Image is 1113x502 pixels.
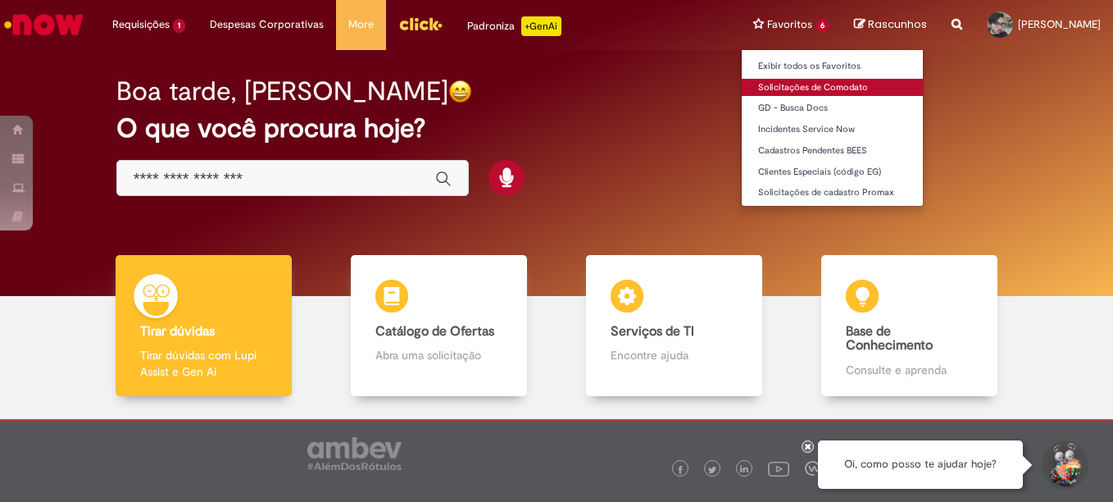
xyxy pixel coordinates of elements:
a: Cadastros Pendentes BEES [742,142,923,160]
img: ServiceNow [2,8,86,41]
span: 1 [173,19,185,33]
a: Base de Conhecimento Consulte e aprenda [792,255,1027,397]
a: Catálogo de Ofertas Abra uma solicitação [321,255,556,397]
img: logo_footer_ambev_rotulo_gray.png [307,437,402,470]
a: Rascunhos [854,17,927,33]
b: Base de Conhecimento [846,323,933,354]
span: Despesas Corporativas [210,16,324,33]
button: Iniciar Conversa de Suporte [1039,440,1088,490]
b: Catálogo de Ofertas [375,323,494,340]
a: GD - Busca Docs [742,99,923,117]
h2: O que você procura hoje? [116,114,997,143]
a: Incidentes Service Now [742,121,923,139]
a: Tirar dúvidas Tirar dúvidas com Lupi Assist e Gen Ai [86,255,321,397]
span: [PERSON_NAME] [1018,17,1101,31]
p: Abra uma solicitação [375,347,502,363]
img: logo_footer_linkedin.png [740,465,748,475]
img: logo_footer_twitter.png [708,466,716,474]
p: Consulte e aprenda [846,362,972,378]
img: logo_footer_workplace.png [805,461,820,476]
a: Exibir todos os Favoritos [742,57,923,75]
h2: Boa tarde, [PERSON_NAME] [116,77,448,106]
ul: Favoritos [741,49,924,207]
img: logo_footer_youtube.png [768,458,789,479]
span: More [348,16,374,33]
div: Padroniza [467,16,561,36]
p: +GenAi [521,16,561,36]
span: 6 [815,19,829,33]
a: Serviços de TI Encontre ajuda [556,255,792,397]
b: Serviços de TI [611,323,694,340]
span: Favoritos [767,16,812,33]
a: Clientes Especiais (código EG) [742,163,923,181]
div: Oi, como posso te ajudar hoje? [818,440,1023,489]
span: Rascunhos [868,16,927,32]
p: Encontre ajuda [611,347,737,363]
a: Solicitações de cadastro Promax [742,184,923,202]
img: happy-face.png [448,80,472,103]
img: click_logo_yellow_360x200.png [398,11,443,36]
img: logo_footer_facebook.png [676,466,684,474]
p: Tirar dúvidas com Lupi Assist e Gen Ai [140,347,266,380]
span: Requisições [112,16,170,33]
a: Solicitações de Comodato [742,79,923,97]
b: Tirar dúvidas [140,323,215,340]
